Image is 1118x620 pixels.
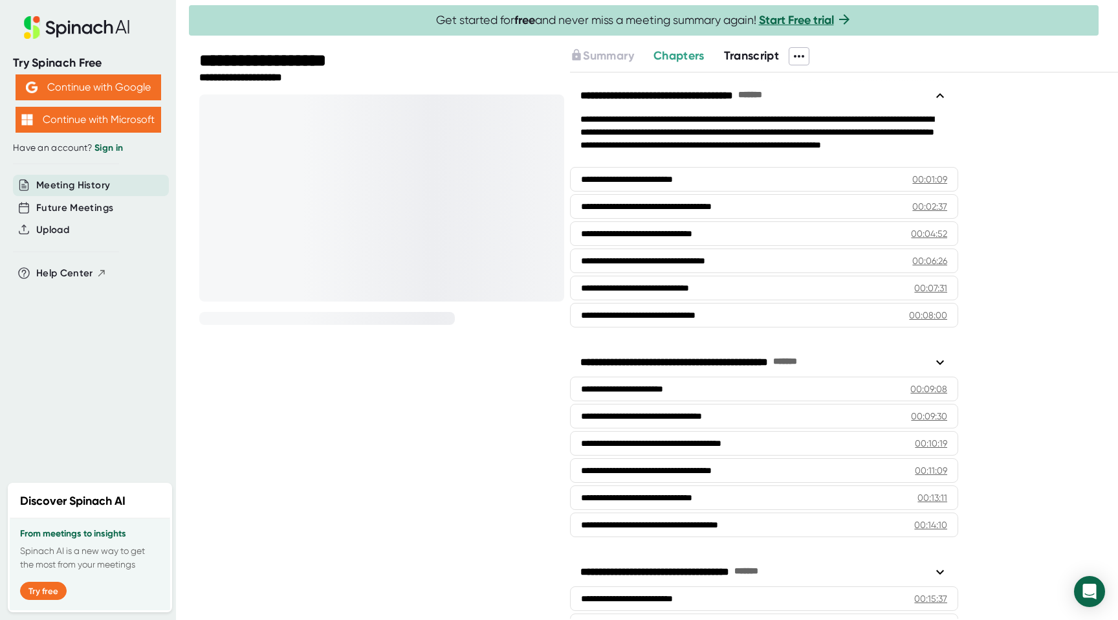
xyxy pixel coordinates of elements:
div: 00:01:09 [912,173,947,186]
div: Try Spinach Free [13,56,163,71]
div: 00:07:31 [914,282,947,294]
div: 00:02:37 [912,200,947,213]
div: 00:14:10 [914,518,947,531]
a: Sign in [94,142,123,153]
span: Chapters [653,49,705,63]
button: Future Meetings [36,201,113,216]
div: 00:15:37 [914,592,947,605]
a: Start Free trial [759,13,834,27]
button: Continue with Google [16,74,161,100]
h2: Discover Spinach AI [20,493,126,510]
h3: From meetings to insights [20,529,160,539]
div: 00:09:30 [911,410,947,423]
img: Aehbyd4JwY73AAAAAElFTkSuQmCC [26,82,38,93]
div: 00:13:11 [917,491,947,504]
div: 00:08:00 [909,309,947,322]
div: 00:04:52 [911,227,947,240]
div: Have an account? [13,142,163,154]
div: 00:10:19 [915,437,947,450]
div: 00:09:08 [910,382,947,395]
button: Meeting History [36,178,110,193]
div: Open Intercom Messenger [1074,576,1105,607]
div: Upgrade to access [570,47,653,65]
button: Continue with Microsoft [16,107,161,133]
button: Try free [20,582,67,600]
button: Transcript [724,47,780,65]
button: Upload [36,223,69,238]
p: Spinach AI is a new way to get the most from your meetings [20,544,160,571]
span: Transcript [724,49,780,63]
button: Chapters [653,47,705,65]
button: Help Center [36,266,107,281]
span: Get started for and never miss a meeting summary again! [436,13,852,28]
div: 00:11:09 [915,464,947,477]
b: free [514,13,535,27]
span: Summary [583,49,633,63]
div: 00:06:26 [912,254,947,267]
span: Help Center [36,266,93,281]
button: Summary [570,47,633,65]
